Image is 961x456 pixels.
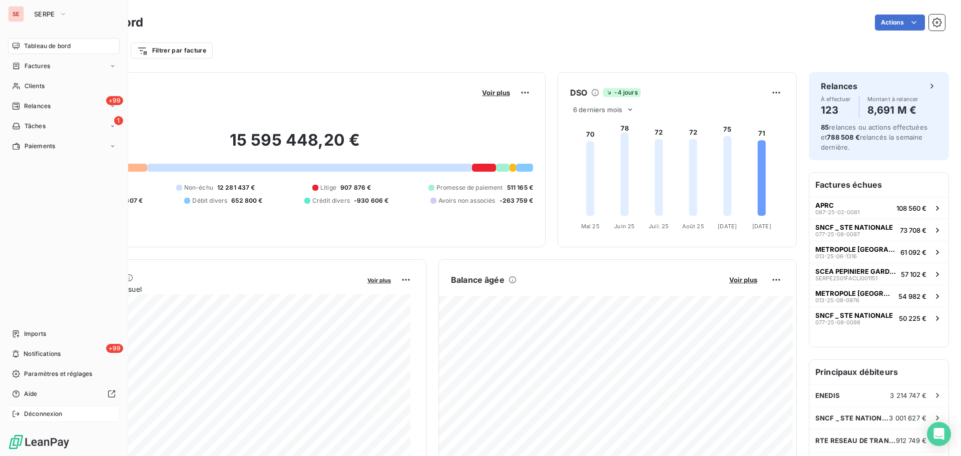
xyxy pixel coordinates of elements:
span: Paramètres et réglages [24,369,92,378]
span: 50 225 € [899,314,926,322]
span: 6 derniers mois [573,106,622,114]
button: SCEA PEPINIERE GARDOISESERPE2501FACLI00115157 102 € [809,263,948,285]
h4: 8,691 M € [867,102,918,118]
span: Débit divers [192,196,227,205]
span: Paiements [25,142,55,151]
span: -263 759 € [500,196,534,205]
span: Promesse de paiement [436,183,503,192]
span: Aide [24,389,38,398]
span: -4 jours [603,88,640,97]
span: 511 165 € [507,183,533,192]
tspan: Mai 25 [581,223,600,230]
span: 3 214 747 € [890,391,926,399]
span: Avoirs non associés [438,196,496,205]
h6: Balance âgée [451,274,505,286]
span: SCEA PEPINIERE GARDOISE [815,267,897,275]
span: relances ou actions effectuées et relancés la semaine dernière. [821,123,927,151]
h2: 15 595 448,20 € [57,130,533,160]
span: SERPE2501FACLI001151 [815,275,877,281]
span: 61 092 € [900,248,926,256]
span: À effectuer [821,96,851,102]
span: Voir plus [729,276,757,284]
button: SNCF _ STE NATIONALE077-25-08-009773 708 € [809,219,948,241]
span: Tableau de bord [24,42,71,51]
span: Montant à relancer [867,96,918,102]
span: Litige [320,183,336,192]
button: Voir plus [479,88,513,97]
h6: Relances [821,80,857,92]
span: +99 [106,344,123,353]
span: -930 606 € [354,196,389,205]
tspan: Juin 25 [614,223,635,230]
span: Relances [24,102,51,111]
span: METROPOLE [GEOGRAPHIC_DATA] [815,245,896,253]
img: Logo LeanPay [8,434,70,450]
button: Actions [875,15,925,31]
span: 013-25-06-1316 [815,253,857,259]
button: Filtrer par facture [131,43,213,59]
tspan: Juil. 25 [649,223,669,230]
span: 912 749 € [896,436,926,444]
span: 12 281 437 € [217,183,255,192]
button: Voir plus [726,275,760,284]
span: SNCF _ STE NATIONALE [815,311,893,319]
span: METROPOLE [GEOGRAPHIC_DATA] [815,289,894,297]
h4: 123 [821,102,851,118]
button: METROPOLE [GEOGRAPHIC_DATA]013-25-08-097654 982 € [809,285,948,307]
span: Voir plus [482,89,510,97]
span: 3 001 627 € [889,414,926,422]
span: 077-25-08-0098 [815,319,860,325]
span: ENEDIS [815,391,840,399]
span: RTE RESEAU DE TRANSPORT ELECTRICITE [815,436,896,444]
tspan: [DATE] [718,223,737,230]
span: Chiffre d'affaires mensuel [57,284,360,294]
button: METROPOLE [GEOGRAPHIC_DATA]013-25-06-131661 092 € [809,241,948,263]
tspan: [DATE] [752,223,771,230]
h6: DSO [570,87,587,99]
button: APRC087-25-02-0081108 560 € [809,197,948,219]
span: SNCF _ STE NATIONALE [815,223,893,231]
span: SNCF _ STE NATIONALE [815,414,889,422]
span: Déconnexion [24,409,63,418]
span: APRC [815,201,834,209]
span: 652 800 € [231,196,262,205]
span: 907 876 € [340,183,371,192]
span: SERPE [34,10,55,18]
div: Open Intercom Messenger [927,422,951,446]
span: 54 982 € [898,292,926,300]
span: Tâches [25,122,46,131]
span: 73 708 € [900,226,926,234]
span: +99 [106,96,123,105]
span: 108 560 € [896,204,926,212]
span: 087-25-02-0081 [815,209,859,215]
span: Notifications [24,349,61,358]
h6: Principaux débiteurs [809,360,948,384]
span: Voir plus [367,277,391,284]
span: 013-25-08-0976 [815,297,859,303]
span: 85 [821,123,829,131]
span: Imports [24,329,46,338]
span: 57 102 € [901,270,926,278]
a: Aide [8,386,120,402]
span: 788 508 € [827,133,859,141]
h6: Factures échues [809,173,948,197]
button: SNCF _ STE NATIONALE077-25-08-009850 225 € [809,307,948,329]
div: SE [8,6,24,22]
tspan: Août 25 [682,223,704,230]
span: 1 [114,116,123,125]
span: 077-25-08-0097 [815,231,860,237]
button: Voir plus [364,275,394,284]
span: Factures [25,62,50,71]
span: Clients [25,82,45,91]
span: Crédit divers [312,196,350,205]
span: Non-échu [184,183,213,192]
